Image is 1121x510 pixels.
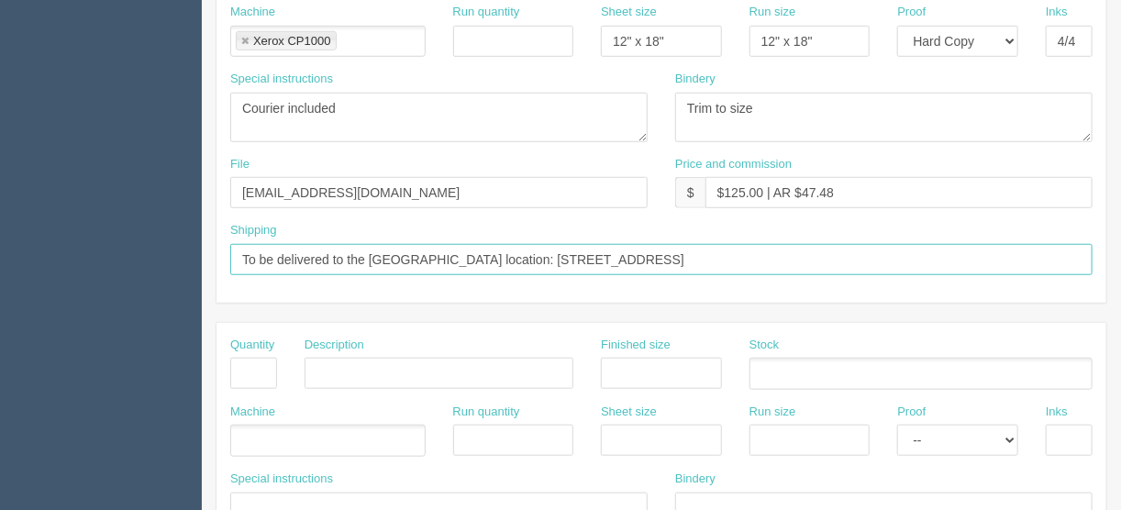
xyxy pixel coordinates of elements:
[749,4,796,21] label: Run size
[675,71,716,88] label: Bindery
[749,337,780,354] label: Stock
[675,177,705,208] div: $
[675,156,792,173] label: Price and commission
[230,222,277,239] label: Shipping
[453,404,520,421] label: Run quantity
[230,337,274,354] label: Quantity
[675,93,1093,142] textarea: Trim to size
[230,93,648,142] textarea: Courier included
[749,404,796,421] label: Run size
[675,471,716,488] label: Bindery
[230,4,275,21] label: Machine
[230,156,250,173] label: File
[601,404,657,421] label: Sheet size
[253,35,331,47] div: Xerox CP1000
[230,471,333,488] label: Special instructions
[601,4,657,21] label: Sheet size
[601,337,671,354] label: Finished size
[897,4,926,21] label: Proof
[1046,4,1068,21] label: Inks
[897,404,926,421] label: Proof
[230,71,333,88] label: Special instructions
[1046,404,1068,421] label: Inks
[305,337,364,354] label: Description
[230,404,275,421] label: Machine
[453,4,520,21] label: Run quantity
